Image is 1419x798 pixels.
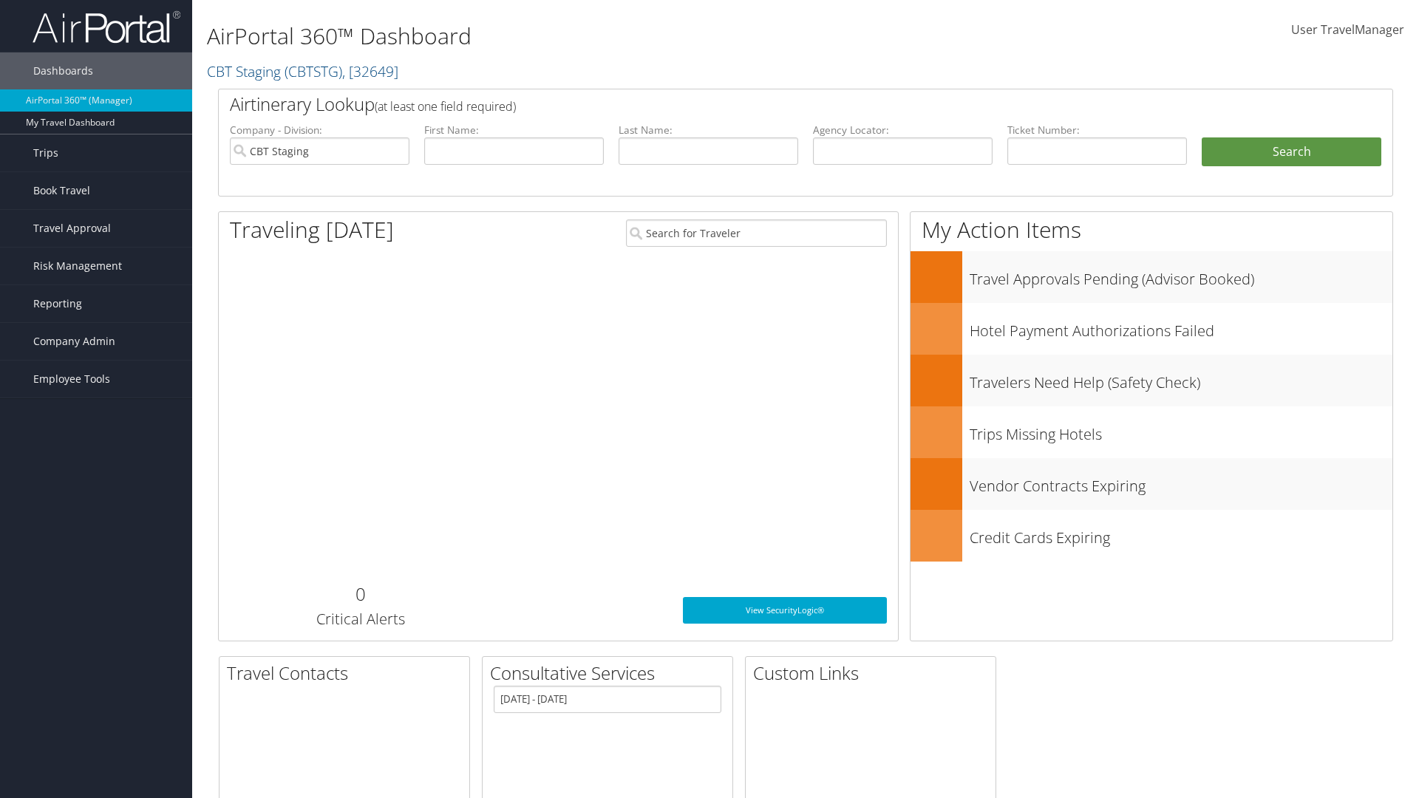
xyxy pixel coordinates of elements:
label: Agency Locator: [813,123,993,137]
h3: Critical Alerts [230,609,491,630]
label: Company - Division: [230,123,409,137]
span: Dashboards [33,52,93,89]
a: CBT Staging [207,61,398,81]
h3: Credit Cards Expiring [970,520,1392,548]
a: Hotel Payment Authorizations Failed [911,303,1392,355]
span: Company Admin [33,323,115,360]
h2: Consultative Services [490,661,732,686]
span: ( CBTSTG ) [285,61,342,81]
h3: Hotel Payment Authorizations Failed [970,313,1392,341]
button: Search [1202,137,1381,167]
h1: My Action Items [911,214,1392,245]
span: (at least one field required) [375,98,516,115]
span: User TravelManager [1291,21,1404,38]
span: Risk Management [33,248,122,284]
img: airportal-logo.png [33,10,180,44]
label: First Name: [424,123,604,137]
h1: AirPortal 360™ Dashboard [207,21,1005,52]
h3: Travel Approvals Pending (Advisor Booked) [970,262,1392,290]
h3: Travelers Need Help (Safety Check) [970,365,1392,393]
span: Trips [33,134,58,171]
span: , [ 32649 ] [342,61,398,81]
h1: Traveling [DATE] [230,214,394,245]
a: Credit Cards Expiring [911,510,1392,562]
label: Ticket Number: [1007,123,1187,137]
h3: Trips Missing Hotels [970,417,1392,445]
span: Employee Tools [33,361,110,398]
h2: Travel Contacts [227,661,469,686]
span: Book Travel [33,172,90,209]
a: View SecurityLogic® [683,597,887,624]
label: Last Name: [619,123,798,137]
a: Travelers Need Help (Safety Check) [911,355,1392,406]
span: Reporting [33,285,82,322]
h2: Custom Links [753,661,996,686]
span: Travel Approval [33,210,111,247]
a: Trips Missing Hotels [911,406,1392,458]
input: Search for Traveler [626,219,887,247]
h3: Vendor Contracts Expiring [970,468,1392,497]
h2: Airtinerary Lookup [230,92,1284,117]
a: Vendor Contracts Expiring [911,458,1392,510]
a: Travel Approvals Pending (Advisor Booked) [911,251,1392,303]
a: User TravelManager [1291,7,1404,53]
h2: 0 [230,582,491,607]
